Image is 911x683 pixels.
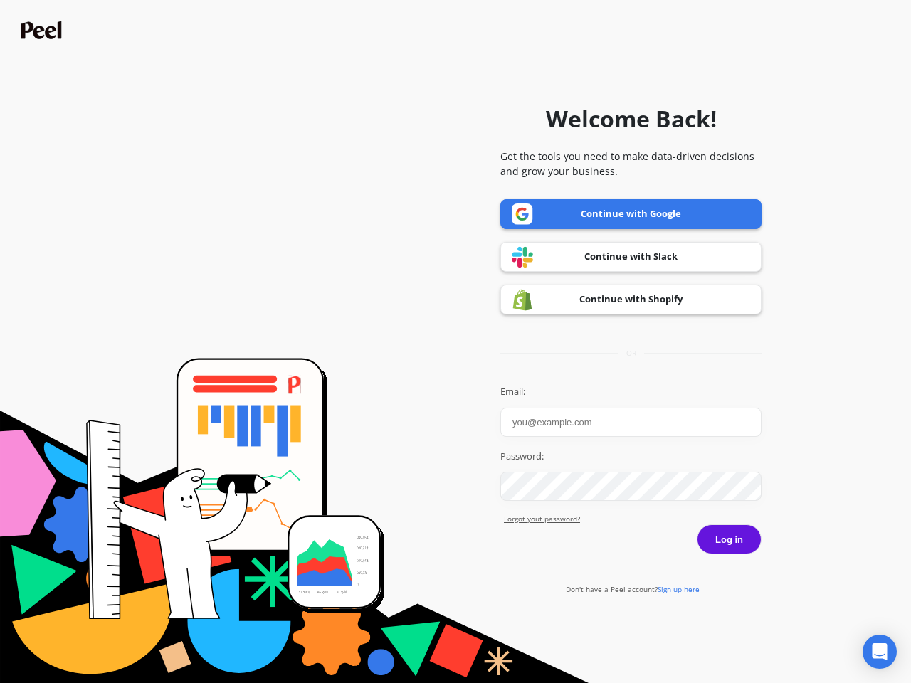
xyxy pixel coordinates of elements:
[512,246,533,268] img: Slack logo
[21,21,65,39] img: Peel
[512,289,533,311] img: Shopify logo
[500,149,762,179] p: Get the tools you need to make data-driven decisions and grow your business.
[500,408,762,437] input: you@example.com
[566,584,700,594] a: Don't have a Peel account?Sign up here
[500,385,762,399] label: Email:
[658,584,700,594] span: Sign up here
[500,242,762,272] a: Continue with Slack
[500,450,762,464] label: Password:
[546,102,717,136] h1: Welcome Back!
[500,285,762,314] a: Continue with Shopify
[500,199,762,229] a: Continue with Google
[512,203,533,225] img: Google logo
[500,348,762,359] div: or
[504,514,762,524] a: Forgot yout password?
[697,524,762,554] button: Log in
[863,635,897,669] div: Open Intercom Messenger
